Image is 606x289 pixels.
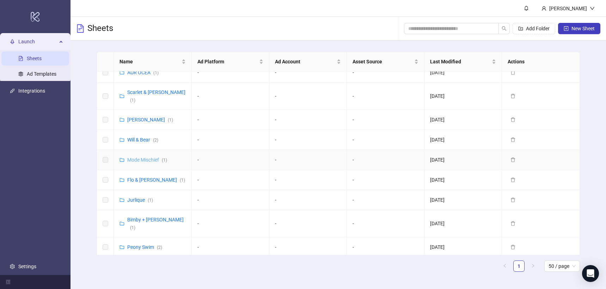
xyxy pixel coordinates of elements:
td: - [269,63,347,83]
td: - [347,83,424,110]
h3: Sheets [87,23,113,34]
span: rocket [10,39,15,44]
span: delete [510,117,515,122]
a: AUR OCEA(1) [127,70,159,75]
button: New Sheet [558,23,600,34]
td: - [347,130,424,150]
td: [DATE] [424,110,502,130]
a: 1 [514,261,524,271]
span: delete [510,94,515,99]
span: folder [120,157,124,162]
span: ( 1 ) [168,118,173,122]
span: folder [120,221,124,226]
button: right [527,260,539,272]
span: left [503,264,507,268]
span: search [502,26,507,31]
a: Ad Templates [27,71,56,77]
td: - [347,237,424,257]
li: Next Page [527,260,539,272]
span: folder [120,245,124,250]
span: delete [510,157,515,162]
td: - [269,237,347,257]
span: file-text [76,24,85,33]
td: - [192,190,269,210]
span: New Sheet [571,26,595,31]
div: Page Size [544,260,580,272]
a: Mode Mischief(1) [127,157,167,163]
span: ( 2 ) [157,245,162,250]
td: - [192,63,269,83]
span: ( 2 ) [153,138,158,143]
div: [PERSON_NAME] [546,5,590,12]
span: folder [120,117,124,122]
td: - [347,210,424,237]
li: Previous Page [499,260,510,272]
td: [DATE] [424,170,502,190]
span: right [531,264,535,268]
th: Actions [502,52,580,71]
td: [DATE] [424,130,502,150]
a: Flo & [PERSON_NAME](1) [127,177,185,183]
span: Asset Source [353,58,413,65]
span: user [541,6,546,11]
td: [DATE] [424,83,502,110]
td: - [192,83,269,110]
a: Jurlique(1) [127,197,153,203]
td: - [192,170,269,190]
span: Ad Account [275,58,335,65]
a: [PERSON_NAME](1) [127,117,173,122]
span: ( 1 ) [148,198,153,203]
span: delete [510,177,515,182]
th: Last Modified [424,52,502,71]
td: - [347,110,424,130]
span: ( 1 ) [130,225,135,230]
th: Ad Account [269,52,347,71]
span: delete [510,245,515,250]
span: plus-square [564,26,569,31]
td: - [347,190,424,210]
span: delete [510,70,515,75]
td: - [347,170,424,190]
td: [DATE] [424,63,502,83]
a: Will & Bear(2) [127,137,158,143]
td: - [192,237,269,257]
span: bell [524,6,529,11]
td: [DATE] [424,210,502,237]
span: Last Modified [430,58,490,65]
span: folder [120,197,124,202]
td: [DATE] [424,190,502,210]
button: left [499,260,510,272]
span: folder [120,177,124,182]
span: Ad Platform [197,58,258,65]
td: - [347,63,424,83]
span: delete [510,197,515,202]
span: 50 / page [549,261,576,271]
span: down [590,6,595,11]
td: - [269,210,347,237]
span: delete [510,221,515,226]
td: [DATE] [424,150,502,170]
a: Sheets [27,56,42,61]
span: ( 1 ) [153,70,159,75]
button: Add Folder [513,23,555,34]
td: [DATE] [424,237,502,257]
td: - [269,83,347,110]
a: Bimby + [PERSON_NAME](1) [127,217,184,230]
span: ( 1 ) [180,178,185,183]
span: folder [120,70,124,75]
td: - [269,150,347,170]
span: menu-fold [6,279,11,284]
td: - [269,190,347,210]
span: Launch [18,34,57,49]
th: Asset Source [347,52,424,71]
td: - [269,110,347,130]
span: Add Folder [526,26,550,31]
span: folder [120,94,124,99]
td: - [192,110,269,130]
span: folder-add [518,26,523,31]
span: folder [120,137,124,142]
a: Settings [18,264,36,269]
th: Ad Platform [192,52,269,71]
span: delete [510,137,515,142]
